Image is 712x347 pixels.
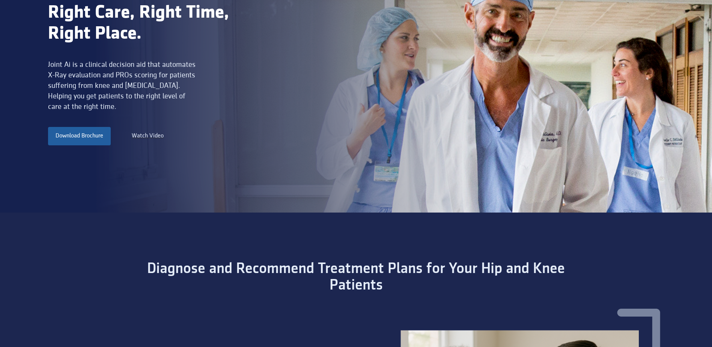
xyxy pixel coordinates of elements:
div: Right Care, Right Time, Right Place. [48,2,262,44]
a: Download Brochure [48,127,111,145]
a: Watch Video [132,131,164,140]
div: Diagnose and Recommend Treatment Plans for Your Hip and Knee Patients [132,261,580,294]
div: Joint Ai is a clinical decision aid that automates X-Ray evaluation and PROs scoring for patients... [48,59,198,112]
